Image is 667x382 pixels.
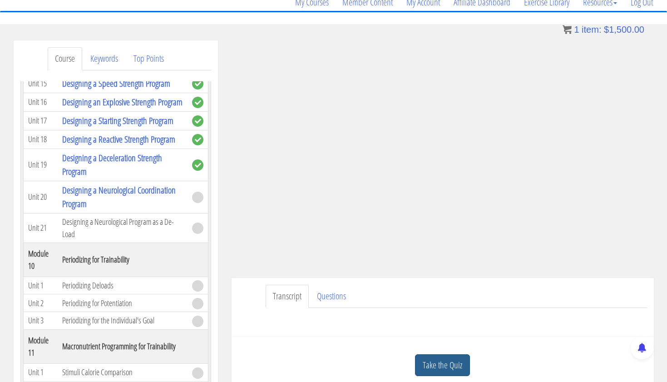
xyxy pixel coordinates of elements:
[23,213,58,243] td: Unit 21
[126,47,171,70] a: Top Points
[23,363,58,381] td: Unit 1
[62,133,175,145] a: Designing a Reactive Strength Program
[23,243,58,277] th: Module 10
[48,47,82,70] a: Course
[23,130,58,149] td: Unit 18
[58,363,188,381] td: Stimuli Calorie Comparison
[266,285,309,308] a: Transcript
[415,354,470,377] a: Take the Quiz
[58,329,188,363] th: Macronutrient Programming for Trainability
[574,25,579,35] span: 1
[58,312,188,330] td: Periodizing for the Individual's Goal
[23,294,58,312] td: Unit 2
[23,312,58,330] td: Unit 3
[192,115,203,127] span: complete
[58,243,188,277] th: Periodizing for Trainability
[62,152,162,178] a: Designing a Deceleration Strength Program
[192,78,203,89] span: complete
[23,277,58,294] td: Unit 1
[58,294,188,312] td: Periodizing for Potentiation
[192,97,203,108] span: complete
[58,277,188,294] td: Periodizing Deloads
[23,149,58,181] td: Unit 19
[23,111,58,130] td: Unit 17
[58,213,188,243] td: Designing a Neurological Program as a De-Load
[192,159,203,171] span: complete
[62,114,173,127] a: Designing a Starting Strength Program
[62,184,176,210] a: Designing a Neurological Coordination Program
[83,47,125,70] a: Keywords
[310,285,353,308] a: Questions
[23,329,58,363] th: Module 11
[23,93,58,111] td: Unit 16
[62,77,170,89] a: Designing a Speed Strength Program
[62,96,183,108] a: Designing an Explosive Strength Program
[23,74,58,93] td: Unit 15
[192,134,203,145] span: complete
[604,25,644,35] bdi: 1,500.00
[563,25,572,34] img: icon11.png
[604,25,609,35] span: $
[563,25,644,35] a: 1 item: $1,500.00
[582,25,601,35] span: item:
[23,181,58,213] td: Unit 20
